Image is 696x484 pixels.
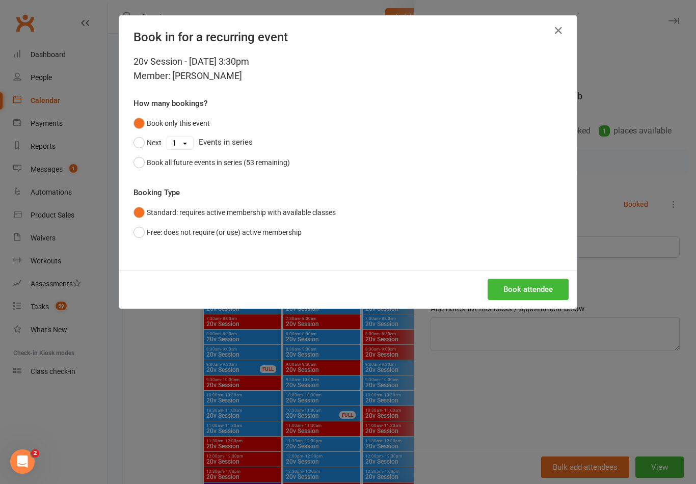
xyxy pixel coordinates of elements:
div: 20v Session - [DATE] 3:30pm Member: [PERSON_NAME] [133,55,563,83]
label: How many bookings? [133,97,207,110]
button: Book attendee [488,279,569,300]
span: 2 [31,449,39,458]
button: Next [133,133,162,152]
label: Booking Type [133,186,180,199]
div: Events in series [133,133,563,152]
button: Close [550,22,567,39]
button: Free: does not require (or use) active membership [133,223,302,242]
div: Book all future events in series (53 remaining) [147,157,290,168]
h4: Book in for a recurring event [133,30,563,44]
button: Book all future events in series (53 remaining) [133,153,290,172]
button: Book only this event [133,114,210,133]
button: Standard: requires active membership with available classes [133,203,336,222]
iframe: Intercom live chat [10,449,35,474]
